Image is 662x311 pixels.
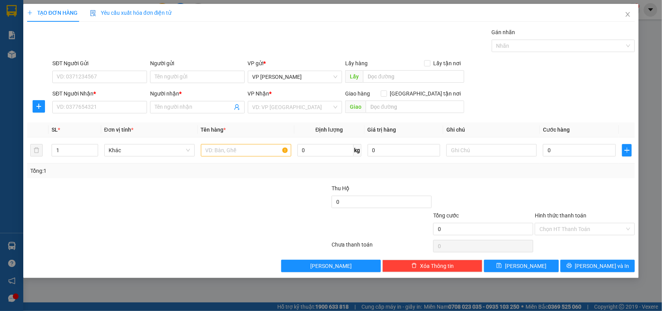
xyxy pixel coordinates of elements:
span: Cước hàng [543,127,570,133]
span: Lấy [345,70,363,83]
span: Định lượng [316,127,343,133]
span: VP Nhận [248,90,270,97]
button: save[PERSON_NAME] [484,260,558,272]
input: Dọc đường [366,101,464,113]
th: Ghi chú [443,122,540,137]
span: Tổng cước [433,212,459,219]
button: deleteXóa Thông tin [382,260,482,272]
span: Tên hàng [201,127,226,133]
button: printer[PERSON_NAME] và In [560,260,635,272]
div: VP gửi [248,59,342,68]
span: delete [411,263,417,269]
button: plus [33,100,45,113]
span: user-add [234,104,240,110]
li: 26 Phó Cơ Điều, Phường 12 [73,19,324,29]
img: logo.jpg [10,10,48,49]
span: Giao [345,101,366,113]
span: TẠO ĐƠN HÀNG [27,10,78,16]
span: Thu Hộ [332,185,349,191]
span: Lấy tận nơi [430,59,464,68]
img: icon [90,10,96,16]
span: plus [27,10,33,16]
span: [PERSON_NAME] [310,262,352,270]
span: Lấy hàng [345,60,368,66]
span: printer [567,263,572,269]
div: SĐT Người Nhận [52,89,147,98]
span: Giao hàng [345,90,370,97]
button: delete [30,144,43,156]
span: [GEOGRAPHIC_DATA] tận nơi [387,89,464,98]
div: Chưa thanh toán [331,240,433,254]
span: [PERSON_NAME] và In [575,262,629,270]
span: kg [354,144,361,156]
button: plus [622,144,632,156]
button: [PERSON_NAME] [281,260,381,272]
span: Đơn vị tính [104,127,133,133]
span: Yêu cầu xuất hóa đơn điện tử [90,10,172,16]
div: Tổng: 1 [30,167,256,175]
span: Giá trị hàng [368,127,396,133]
input: VD: Bàn, Ghế [201,144,291,156]
label: Gán nhãn [492,29,515,35]
span: Khác [109,144,190,156]
input: Dọc đường [363,70,464,83]
span: SL [52,127,58,133]
span: save [496,263,502,269]
label: Hình thức thanh toán [535,212,586,219]
span: [PERSON_NAME] [505,262,546,270]
input: Ghi Chú [446,144,537,156]
div: SĐT Người Gửi [52,59,147,68]
span: Xóa Thông tin [420,262,454,270]
span: VP Bạc Liêu [252,71,338,83]
div: Người nhận [150,89,245,98]
input: 0 [368,144,441,156]
span: close [625,11,631,17]
li: Hotline: 02839552959 [73,29,324,38]
div: Người gửi [150,59,245,68]
b: GỬI : VP [PERSON_NAME] [10,56,135,69]
span: plus [622,147,631,153]
span: plus [33,103,45,109]
button: Close [617,4,639,26]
